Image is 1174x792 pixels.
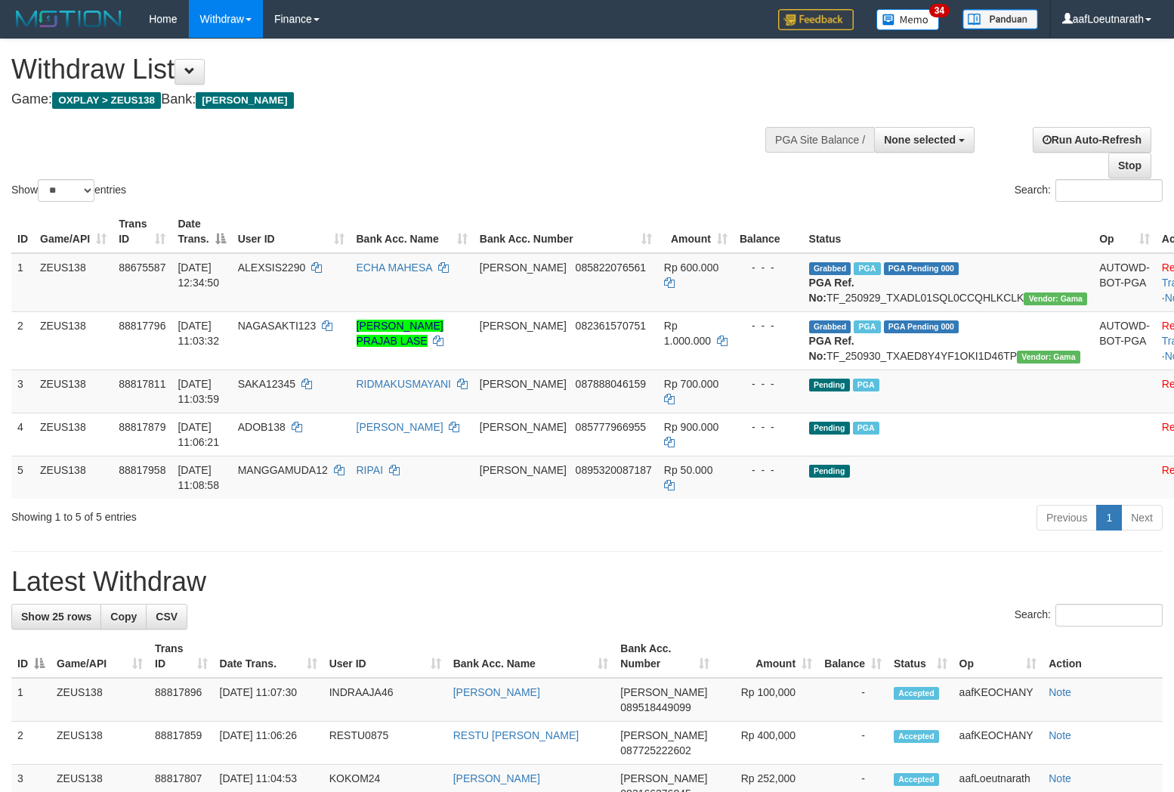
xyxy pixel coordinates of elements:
[34,253,113,312] td: ZEUS138
[447,635,615,678] th: Bank Acc. Name: activate to sort column ascending
[803,253,1094,312] td: TF_250929_TXADL01SQL0CCQHLKCLK
[809,335,854,362] b: PGA Ref. No:
[232,210,351,253] th: User ID: activate to sort column ascending
[740,318,797,333] div: - - -
[214,722,323,765] td: [DATE] 11:06:26
[715,722,818,765] td: Rp 400,000
[1121,505,1163,531] a: Next
[51,678,149,722] td: ZEUS138
[480,421,567,433] span: [PERSON_NAME]
[1043,635,1163,678] th: Action
[576,378,646,390] span: Copy 087888046159 to clipboard
[1093,311,1156,370] td: AUTOWD-BOT-PGA
[357,464,384,476] a: RIPAI
[119,320,165,332] span: 88817796
[11,456,34,499] td: 5
[156,611,178,623] span: CSV
[876,9,940,30] img: Button%20Memo.svg
[146,604,187,630] a: CSV
[110,611,137,623] span: Copy
[34,370,113,413] td: ZEUS138
[357,320,443,347] a: [PERSON_NAME] PRAJAB LASE
[119,261,165,274] span: 88675587
[1055,179,1163,202] input: Search:
[119,421,165,433] span: 88817879
[778,9,854,30] img: Feedback.jpg
[178,464,219,491] span: [DATE] 11:08:58
[620,729,707,741] span: [PERSON_NAME]
[576,320,646,332] span: Copy 082361570751 to clipboard
[11,370,34,413] td: 3
[664,464,713,476] span: Rp 50.000
[854,320,880,333] span: Marked by aafpengsreynich
[178,261,219,289] span: [DATE] 12:34:50
[11,604,101,630] a: Show 25 rows
[620,744,690,756] span: Copy 087725222602 to clipboard
[894,730,939,743] span: Accepted
[953,722,1043,765] td: aafKEOCHANY
[1096,505,1122,531] a: 1
[1024,292,1087,305] span: Vendor URL: https://trx31.1velocity.biz
[853,422,879,435] span: Marked by aafpengsreynich
[119,378,165,390] span: 88817811
[929,4,950,17] span: 34
[1055,604,1163,626] input: Search:
[1037,505,1097,531] a: Previous
[894,687,939,700] span: Accepted
[480,464,567,476] span: [PERSON_NAME]
[1093,210,1156,253] th: Op: activate to sort column ascending
[854,262,880,275] span: Marked by aafpengsreynich
[740,463,797,478] div: - - -
[100,604,147,630] a: Copy
[11,253,34,312] td: 1
[1049,772,1071,784] a: Note
[803,210,1094,253] th: Status
[238,464,328,476] span: MANGGAMUDA12
[238,378,295,390] span: SAKA12345
[953,678,1043,722] td: aafKEOCHANY
[11,678,51,722] td: 1
[323,635,447,678] th: User ID: activate to sort column ascending
[740,260,797,275] div: - - -
[474,210,658,253] th: Bank Acc. Number: activate to sort column ascending
[576,421,646,433] span: Copy 085777966955 to clipboard
[740,376,797,391] div: - - -
[357,421,443,433] a: [PERSON_NAME]
[323,722,447,765] td: RESTU0875
[453,772,540,784] a: [PERSON_NAME]
[664,320,711,347] span: Rp 1.000.000
[1017,351,1080,364] span: Vendor URL: https://trx31.1velocity.biz
[178,421,219,448] span: [DATE] 11:06:21
[357,378,452,390] a: RIDMAKUSMAYANI
[818,678,888,722] td: -
[351,210,474,253] th: Bank Acc. Name: activate to sort column ascending
[620,772,707,784] span: [PERSON_NAME]
[178,320,219,347] span: [DATE] 11:03:32
[1049,686,1071,698] a: Note
[664,421,718,433] span: Rp 900.000
[809,422,850,435] span: Pending
[34,311,113,370] td: ZEUS138
[149,678,213,722] td: 88817896
[34,210,113,253] th: Game/API: activate to sort column ascending
[51,722,149,765] td: ZEUS138
[11,92,768,107] h4: Game: Bank:
[620,701,690,713] span: Copy 089518449099 to clipboard
[11,413,34,456] td: 4
[818,722,888,765] td: -
[34,456,113,499] td: ZEUS138
[962,9,1038,29] img: panduan.png
[11,722,51,765] td: 2
[809,320,851,333] span: Grabbed
[480,261,567,274] span: [PERSON_NAME]
[178,378,219,405] span: [DATE] 11:03:59
[884,134,956,146] span: None selected
[620,686,707,698] span: [PERSON_NAME]
[614,635,715,678] th: Bank Acc. Number: activate to sort column ascending
[238,421,286,433] span: ADOB138
[196,92,293,109] span: [PERSON_NAME]
[11,179,126,202] label: Show entries
[21,611,91,623] span: Show 25 rows
[113,210,171,253] th: Trans ID: activate to sort column ascending
[149,722,213,765] td: 88817859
